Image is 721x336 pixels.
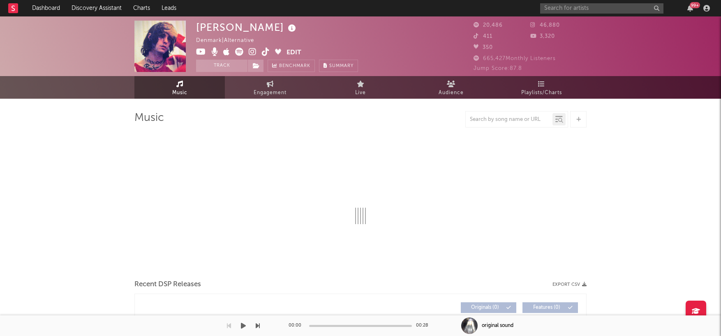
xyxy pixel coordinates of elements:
button: Edit [287,48,301,58]
button: Originals(0) [461,302,516,313]
div: Denmark | Alternative [196,36,263,46]
span: Playlists/Charts [521,88,562,98]
button: Summary [319,60,358,72]
span: Recent DSP Releases [134,280,201,290]
input: Search by song name or URL [466,116,552,123]
div: 00:28 [416,321,432,331]
div: 99 + [690,2,700,8]
span: 20,486 [474,23,503,28]
a: Benchmark [268,60,315,72]
span: Music [172,88,187,98]
div: original sound [482,322,513,329]
span: 46,880 [530,23,560,28]
a: Live [315,76,406,99]
span: Live [355,88,366,98]
span: 350 [474,45,493,50]
a: Music [134,76,225,99]
div: 00:00 [289,321,305,331]
span: Originals ( 0 ) [466,305,504,310]
input: Search for artists [540,3,663,14]
span: Summary [329,64,354,68]
a: Playlists/Charts [496,76,587,99]
span: Engagement [254,88,287,98]
button: 99+ [687,5,693,12]
span: 411 [474,34,492,39]
span: Features ( 0 ) [528,305,566,310]
span: 3,320 [530,34,555,39]
div: [PERSON_NAME] [196,21,298,34]
span: Jump Score: 87.8 [474,66,522,71]
a: Audience [406,76,496,99]
span: Benchmark [279,61,310,71]
button: Features(0) [522,302,578,313]
span: Audience [439,88,464,98]
button: Track [196,60,247,72]
button: Export CSV [552,282,587,287]
span: 665,427 Monthly Listeners [474,56,556,61]
a: Engagement [225,76,315,99]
